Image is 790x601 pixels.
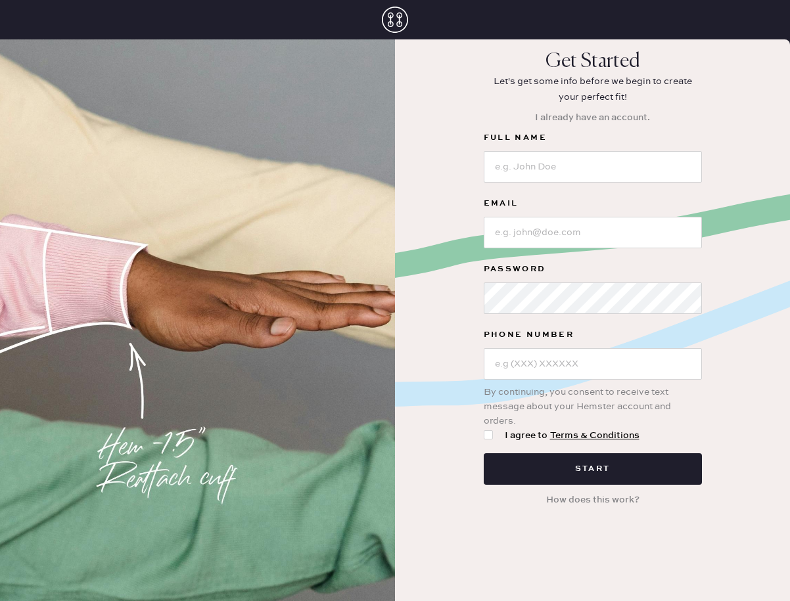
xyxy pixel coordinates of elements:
button: How does this work? [538,487,647,512]
label: Phone Number [484,327,702,343]
input: e.g (XXX) XXXXXX [484,348,702,380]
div: By continuing, you consent to receive text message about your Hemster account and orders. [484,380,702,428]
input: e.g. John Doe [484,151,702,183]
span: I agree to [505,428,639,443]
label: Password [484,261,702,277]
label: Full Name [484,130,702,146]
button: I already have an account. [527,105,658,130]
label: Email [484,196,702,211]
input: e.g. john@doe.com [484,217,702,248]
button: Start [484,453,702,485]
p: Let's get some info before we begin to create your perfect fit! [484,74,701,105]
a: Terms & Conditions [550,430,639,441]
p: Get Started [546,50,640,74]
